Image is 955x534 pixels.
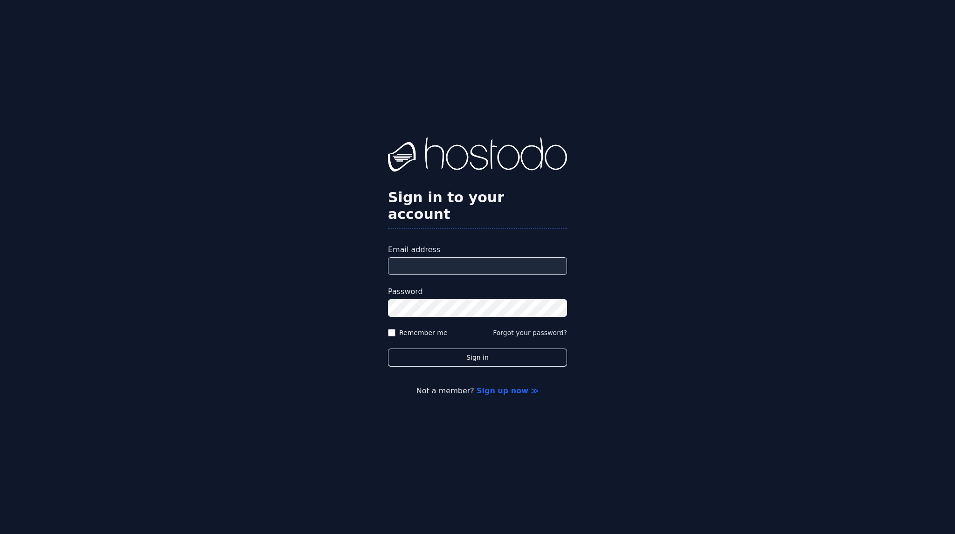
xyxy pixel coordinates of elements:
[388,286,567,297] label: Password
[388,137,567,175] img: Hostodo
[388,189,567,223] h2: Sign in to your account
[493,328,567,337] button: Forgot your password?
[477,386,539,395] a: Sign up now ≫
[45,385,910,397] p: Not a member?
[399,328,448,337] label: Remember me
[388,244,567,255] label: Email address
[388,349,567,367] button: Sign in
